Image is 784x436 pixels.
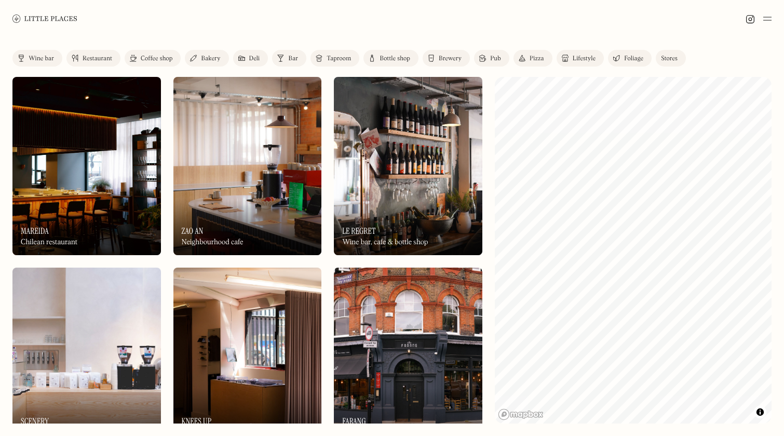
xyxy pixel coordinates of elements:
div: Bar [288,56,298,62]
a: Brewery [423,50,470,67]
button: Toggle attribution [754,406,766,418]
div: Lifestyle [573,56,596,62]
a: Restaurant [66,50,120,67]
h3: Le Regret [342,226,375,236]
a: Lifestyle [557,50,604,67]
div: Bakery [201,56,220,62]
a: Deli [233,50,268,67]
span: Toggle attribution [757,406,763,418]
a: Bar [272,50,306,67]
a: Bakery [185,50,228,67]
a: Pub [474,50,509,67]
div: Stores [661,56,678,62]
canvas: Map [495,77,772,424]
a: Le RegretLe RegretLe RegretWine bar, cafe & bottle shop [334,77,482,255]
a: MareidaMareidaMareidaChilean restaurant [12,77,161,255]
img: Mareida [12,77,161,255]
a: Bottle shop [363,50,418,67]
div: Taproom [327,56,351,62]
div: Foliage [624,56,643,62]
h3: Knees Up [182,416,212,426]
img: Zao An [173,77,322,255]
a: Foliage [608,50,652,67]
div: Pizza [530,56,544,62]
div: Chilean restaurant [21,238,77,247]
h3: Zao An [182,226,204,236]
div: Pub [490,56,501,62]
div: Wine bar, cafe & bottle shop [342,238,428,247]
div: Restaurant [83,56,112,62]
a: Mapbox homepage [498,408,544,420]
h3: Farang [342,416,366,426]
div: Coffee shop [141,56,172,62]
h3: Mareida [21,226,49,236]
a: Coffee shop [125,50,181,67]
div: Neighbourhood cafe [182,238,244,247]
a: Pizza [513,50,552,67]
h3: Scenery [21,416,49,426]
img: Le Regret [334,77,482,255]
a: Wine bar [12,50,62,67]
div: Bottle shop [380,56,410,62]
div: Wine bar [29,56,54,62]
div: Brewery [439,56,462,62]
a: Stores [656,50,686,67]
a: Zao AnZao AnZao AnNeighbourhood cafe [173,77,322,255]
a: Taproom [310,50,359,67]
div: Deli [249,56,260,62]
